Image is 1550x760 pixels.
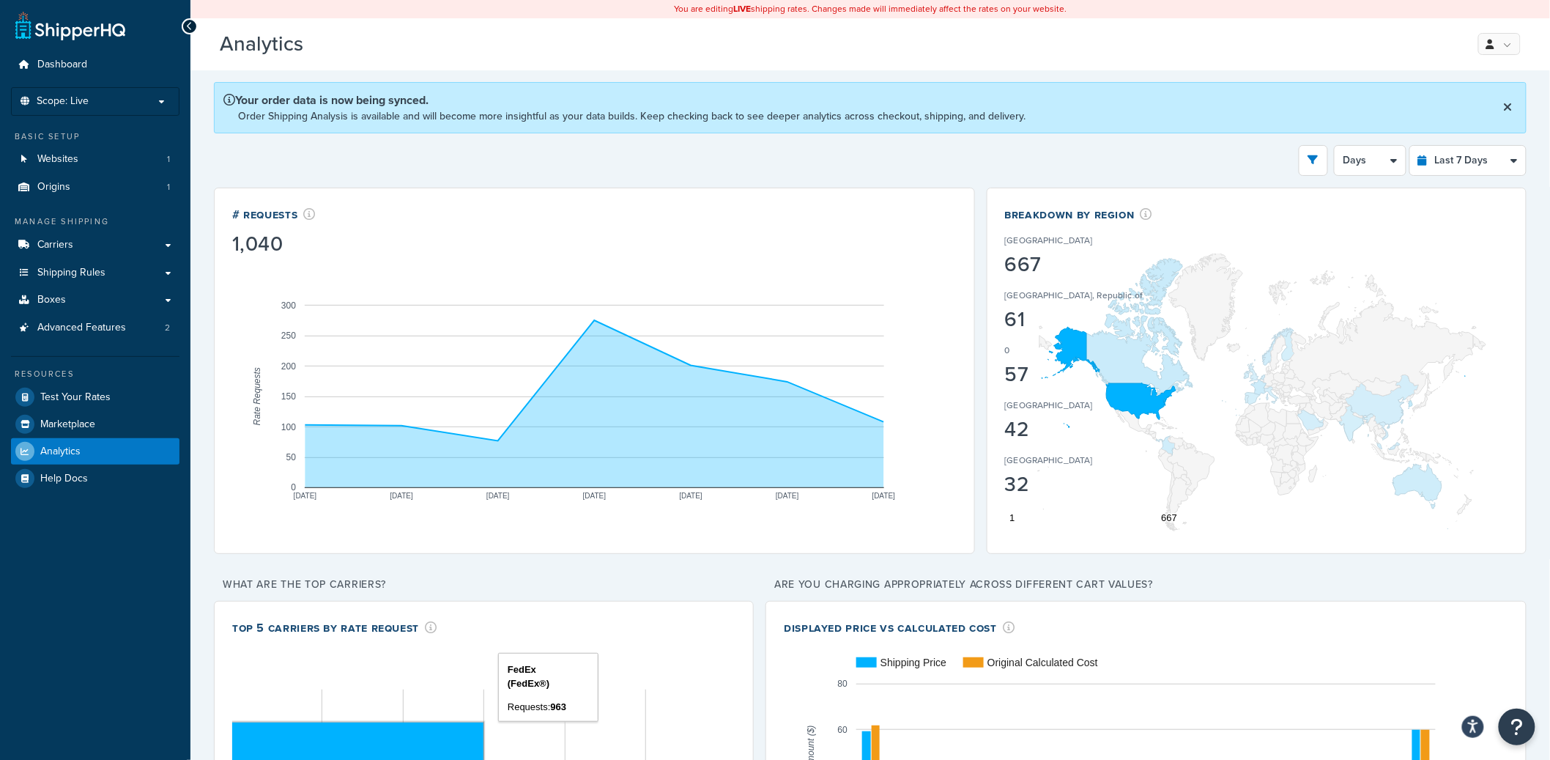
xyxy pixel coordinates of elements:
div: 57 [1005,364,1143,385]
button: Open Resource Center [1499,709,1535,745]
text: [DATE] [583,492,607,500]
text: 60 [838,725,848,735]
span: Test Your Rates [40,391,111,404]
a: Origins1 [11,174,179,201]
div: 32 [1005,474,1143,495]
p: What are the top carriers? [214,575,754,595]
a: Test Your Rates [11,384,179,410]
a: Boxes [11,287,179,314]
text: 150 [281,391,296,402]
span: Requests: [508,701,551,712]
p: [GEOGRAPHIC_DATA] [1005,454,1093,467]
p: [GEOGRAPHIC_DATA], Republic of [1005,289,1143,302]
text: [DATE] [679,492,702,500]
button: open filter drawer [1299,145,1328,176]
text: 0 [291,482,296,492]
text: Original Calculated Cost [987,657,1098,668]
a: Help Docs [11,465,179,492]
span: Dashboard [37,59,87,71]
li: Origins [11,174,179,201]
div: # Requests [232,206,316,223]
span: Analytics [40,446,81,458]
text: 80 [838,679,848,689]
span: Shipping Rules [37,267,105,279]
text: 50 [286,452,297,462]
div: 667 [1005,254,1143,275]
div: Resources [11,368,179,380]
span: FedEx (FedEx®) [508,664,549,690]
a: Dashboard [11,51,179,78]
span: Advanced Features [37,322,126,334]
text: Shipping Price [880,657,946,668]
li: Advanced Features [11,314,179,342]
span: 963 [551,701,567,712]
p: [GEOGRAPHIC_DATA] [1005,234,1093,247]
div: Breakdown by Region [1005,206,1158,223]
a: Websites1 [11,146,179,173]
a: Analytics [11,438,179,465]
span: 2 [165,322,170,334]
span: Origins [37,181,70,193]
div: Manage Shipping [11,215,179,228]
a: Marketplace [11,411,179,438]
span: Websites [37,153,78,166]
span: Marketplace [40,418,95,431]
span: Help Docs [40,473,88,485]
a: Advanced Features2 [11,314,179,342]
b: LIVE [733,2,751,15]
p: Your order data is now being synced. [223,92,1026,108]
span: Carriers [37,239,73,251]
text: [DATE] [294,492,317,500]
text: 300 [281,300,296,310]
text: 1 [1009,512,1015,523]
div: 61 [1005,309,1143,330]
div: Top 5 Carriers by Rate Request [232,619,437,636]
p: Order Shipping Analysis is available and will become more insightful as your data builds. Keep ch... [238,108,1026,124]
span: Beta [307,38,357,55]
text: [DATE] [486,492,510,500]
span: Scope: Live [37,95,89,108]
svg: A chart. [232,257,957,536]
text: 100 [281,421,296,432]
svg: A chart. [1005,254,1508,532]
p: 0 [1005,344,1010,357]
p: Are you charging appropriately across different cart values? [765,575,1527,595]
span: Boxes [37,294,66,306]
text: 250 [281,331,296,341]
span: 1 [167,181,170,193]
li: Websites [11,146,179,173]
h3: Analytics [220,33,1453,56]
text: [DATE] [776,492,799,500]
span: 1 [167,153,170,166]
div: 42 [1005,419,1143,440]
div: 1,040 [232,234,316,254]
a: Shipping Rules [11,259,179,287]
text: [DATE] [390,492,413,500]
text: Rate Requests [252,367,262,425]
text: [DATE] [872,492,896,500]
a: Carriers [11,232,179,259]
div: Basic Setup [11,130,179,143]
div: Displayed Price vs Calculated Cost [784,619,1015,636]
p: [GEOGRAPHIC_DATA] [1005,399,1093,412]
text: 200 [281,361,296,371]
text: 667 [1161,512,1177,523]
